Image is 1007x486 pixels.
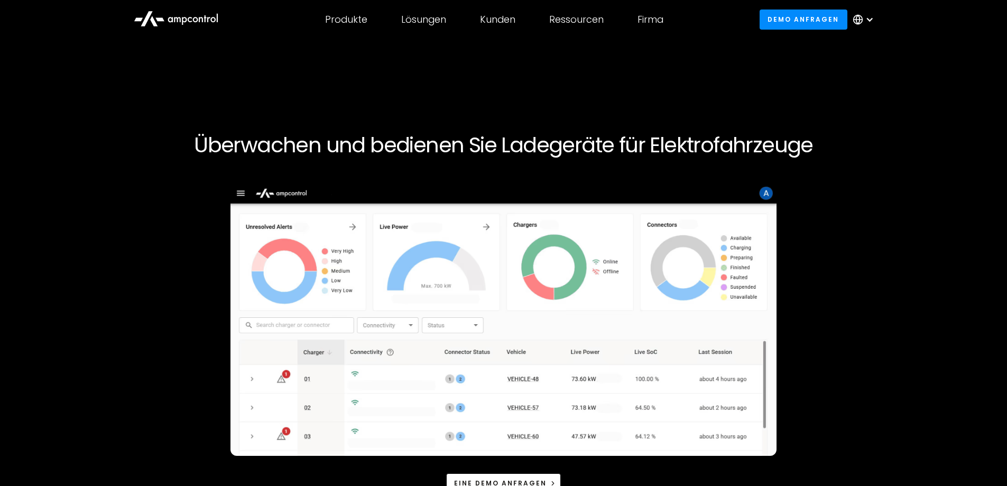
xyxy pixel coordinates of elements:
div: Produkte [325,14,367,25]
div: Firma [638,14,663,25]
div: Kunden [480,14,515,25]
img: Ampcontrol Open Charge Point Protocol OCPP Server for EV Fleet Charging [230,183,777,456]
div: Lösungen [401,14,446,25]
h1: Überwachen und bedienen Sie Ladegeräte für Elektrofahrzeuge [182,132,825,158]
a: Demo anfragen [760,10,847,29]
div: Ressourcen [549,14,604,25]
